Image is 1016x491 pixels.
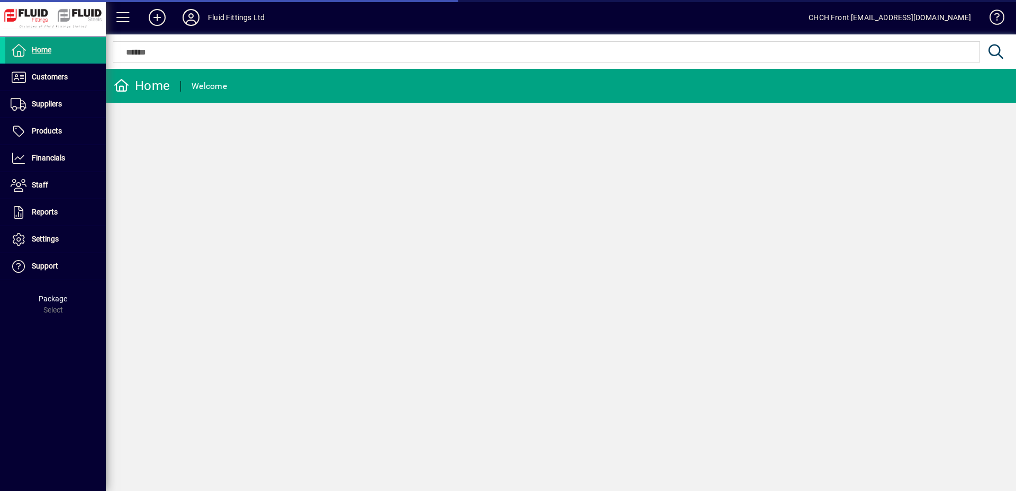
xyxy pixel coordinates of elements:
span: Products [32,127,62,135]
span: Staff [32,181,48,189]
button: Add [140,8,174,27]
div: CHCH Front [EMAIL_ADDRESS][DOMAIN_NAME] [809,9,971,26]
a: Products [5,118,106,145]
a: Customers [5,64,106,91]
a: Reports [5,199,106,226]
span: Suppliers [32,100,62,108]
span: Package [39,294,67,303]
a: Staff [5,172,106,199]
a: Financials [5,145,106,172]
a: Suppliers [5,91,106,118]
span: Customers [32,73,68,81]
span: Financials [32,154,65,162]
div: Welcome [192,78,227,95]
a: Support [5,253,106,280]
span: Home [32,46,51,54]
div: Home [114,77,170,94]
div: Fluid Fittings Ltd [208,9,265,26]
button: Profile [174,8,208,27]
a: Settings [5,226,106,253]
span: Reports [32,208,58,216]
span: Settings [32,235,59,243]
span: Support [32,262,58,270]
a: Knowledge Base [982,2,1003,37]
